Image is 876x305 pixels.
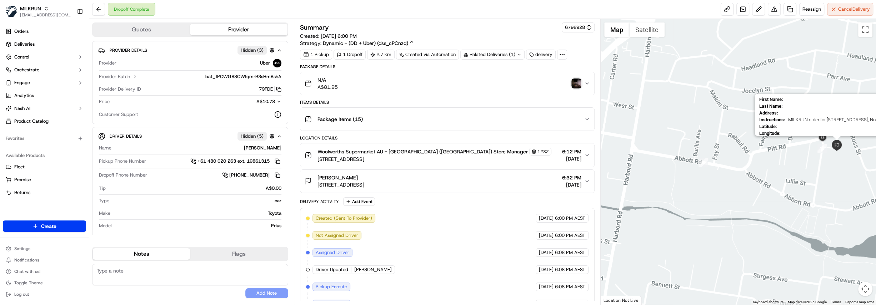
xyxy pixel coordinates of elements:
a: 📗Knowledge Base [4,157,57,169]
span: [STREET_ADDRESS] [317,181,364,188]
img: MILKRUN [6,6,17,17]
span: Address : [759,110,778,116]
span: Provider Batch ID [99,73,136,80]
span: Woolworths Supermarket AU - [GEOGRAPHIC_DATA] ([GEOGRAPHIC_DATA]) Store Manager [317,148,528,155]
span: Cancel Delivery [838,6,870,12]
input: Got a question? Start typing here... [19,46,129,54]
img: Hannah Dayet [7,104,19,115]
span: Product Catalog [14,118,49,124]
a: [PHONE_NUMBER] [222,171,281,179]
span: [DATE] [539,215,554,222]
span: 6:08 PM AEST [555,249,585,256]
button: Flags [190,248,287,260]
button: Hidden (3) [237,46,276,55]
span: Control [14,54,29,60]
span: • [59,111,62,116]
button: 79FDE [259,86,281,92]
button: Toggle fullscreen view [858,22,872,37]
a: Report a map error [845,300,874,304]
span: [STREET_ADDRESS] [317,156,551,163]
span: Name [99,145,111,151]
span: Longitude : [759,131,781,136]
button: Provider DetailsHidden (3) [98,44,282,56]
div: 1 Dropoff [334,50,366,60]
span: [DATE] [63,130,78,136]
span: [PHONE_NUMBER] [229,172,270,178]
a: Deliveries [3,39,86,50]
span: A$81.95 [317,83,338,91]
button: Chat with us! [3,266,86,276]
span: Latitude : [759,124,777,129]
span: [DATE] [562,181,581,188]
img: photo_proof_of_delivery image [571,78,581,88]
span: Provider Details [110,47,147,53]
span: bat_fPOWG8SCWfqmrR3sHmBshA [205,73,281,80]
span: Dynamic - (DD + Uber) (dss_cPCnzd) [323,40,408,47]
a: Powered byPylon [50,177,86,182]
div: Related Deliveries (1) [460,50,525,60]
span: A$10.78 [256,98,275,105]
button: Promise [3,174,86,185]
div: Items Details [300,100,595,105]
div: Start new chat [32,68,117,75]
span: Analytics [14,92,34,99]
span: Hidden ( 5 ) [241,133,264,139]
a: Open this area in Google Maps (opens a new window) [602,295,626,305]
button: Engage [3,77,86,88]
button: Package Items (15) [300,108,594,131]
button: Returns [3,187,86,198]
span: Tip [99,185,106,192]
span: 6:08 PM AEST [555,266,585,273]
span: Model [99,223,112,229]
span: First Name : [759,97,783,102]
span: Deliveries [14,41,35,47]
span: Nash AI [14,105,30,112]
span: Orchestrate [14,67,39,73]
div: Toyota [113,210,281,217]
button: MILKRUN [20,5,41,12]
span: [PERSON_NAME] [354,266,392,273]
button: [EMAIL_ADDRESS][DOMAIN_NAME] [20,12,71,18]
button: Control [3,51,86,63]
button: CancelDelivery [827,3,873,16]
div: Prius [115,223,281,229]
span: Returns [14,189,30,196]
div: Location Details [300,135,595,141]
button: Toggle Theme [3,278,86,288]
button: Driver DetailsHidden (5) [98,130,282,142]
span: 6:00 PM AEST [555,232,585,239]
button: Notifications [3,255,86,265]
div: Available Products [3,150,86,161]
span: Instructions : [759,117,785,122]
div: car [112,198,281,204]
a: Orders [3,26,86,37]
span: Create [41,223,56,230]
span: [DATE] [539,266,554,273]
button: Reassign [799,3,824,16]
button: Add Event [343,197,375,206]
span: 6:08 PM AEST [555,284,585,290]
button: Orchestrate [3,64,86,76]
button: Quotes [93,24,190,35]
a: Returns [6,189,83,196]
img: Nash [7,7,21,21]
span: Chat with us! [14,269,40,274]
span: Reassign [802,6,821,12]
div: 12 [699,158,708,167]
span: Hidden ( 3 ) [241,47,264,54]
span: Customer Support [99,111,138,118]
span: Last Name : [759,103,783,109]
button: See all [111,91,130,100]
a: Fleet [6,164,83,170]
img: uber-new-logo.jpeg [273,59,281,67]
span: [DATE] [63,111,78,116]
a: 💻API Documentation [57,157,117,169]
div: 13 [817,144,827,153]
span: Fleet [14,164,25,170]
button: Show satellite imagery [629,22,665,37]
button: Notes [93,248,190,260]
img: Google [602,295,626,305]
a: +61 480 020 263 ext. 19861315 [190,157,281,165]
